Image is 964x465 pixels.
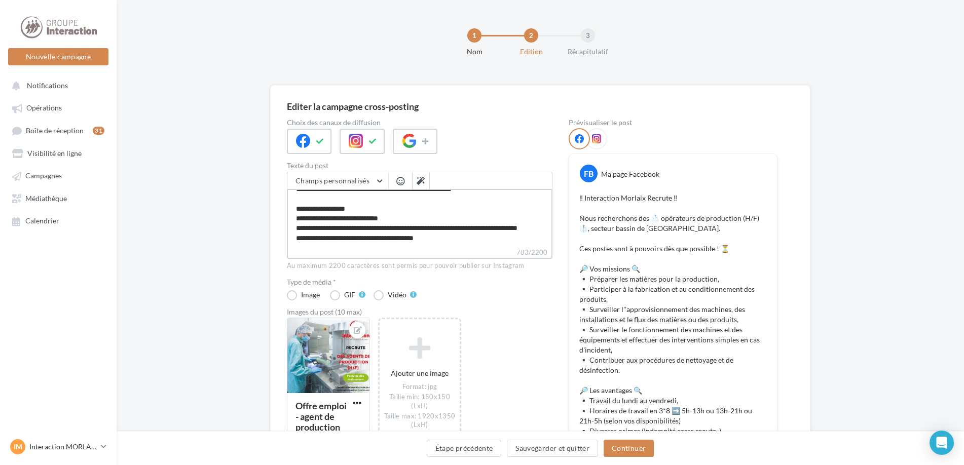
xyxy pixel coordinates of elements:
[6,211,110,229] a: Calendrier
[555,47,620,57] div: Récapitulatif
[580,165,598,182] div: FB
[442,47,507,57] div: Nom
[507,440,598,457] button: Sauvegarder et quitter
[601,169,659,179] div: Ma page Facebook
[604,440,654,457] button: Continuer
[295,400,347,433] div: Offre emploi - agent de production
[301,291,320,298] div: Image
[287,261,552,270] div: Au maximum 2200 caractères sont permis pour pouvoir publier sur Instagram
[579,193,767,436] p: ‼ Interaction Morlaix Recrute ‼ Nous recherchons des 🥼 opérateurs de production (H/F) 🥼, secteur ...
[569,119,777,126] div: Prévisualiser le post
[287,172,388,189] button: Champs personnalisés
[6,98,110,117] a: Opérations
[25,194,67,203] span: Médiathèque
[287,308,552,316] div: Images du post (10 max)
[499,47,564,57] div: Edition
[93,127,104,135] div: 31
[14,442,22,452] span: IM
[287,119,552,126] label: Choix des canaux de diffusion
[8,437,108,456] a: IM Interaction MORLAIX
[8,48,108,65] button: Nouvelle campagne
[427,440,502,457] button: Étape précédente
[524,28,538,43] div: 2
[287,162,552,169] label: Texte du post
[26,104,62,112] span: Opérations
[25,172,62,180] span: Campagnes
[6,189,110,207] a: Médiathèque
[388,291,406,298] div: Vidéo
[27,81,68,90] span: Notifications
[287,279,552,286] label: Type de média *
[287,247,552,259] label: 783/2200
[29,442,97,452] p: Interaction MORLAIX
[930,431,954,455] div: Open Intercom Messenger
[581,28,595,43] div: 3
[287,102,419,111] div: Editer la campagne cross-posting
[6,144,110,162] a: Visibilité en ligne
[6,121,110,140] a: Boîte de réception31
[26,126,84,135] span: Boîte de réception
[344,291,355,298] div: GIF
[6,166,110,184] a: Campagnes
[25,217,59,225] span: Calendrier
[295,176,369,185] span: Champs personnalisés
[6,76,106,94] button: Notifications
[467,28,481,43] div: 1
[27,149,82,158] span: Visibilité en ligne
